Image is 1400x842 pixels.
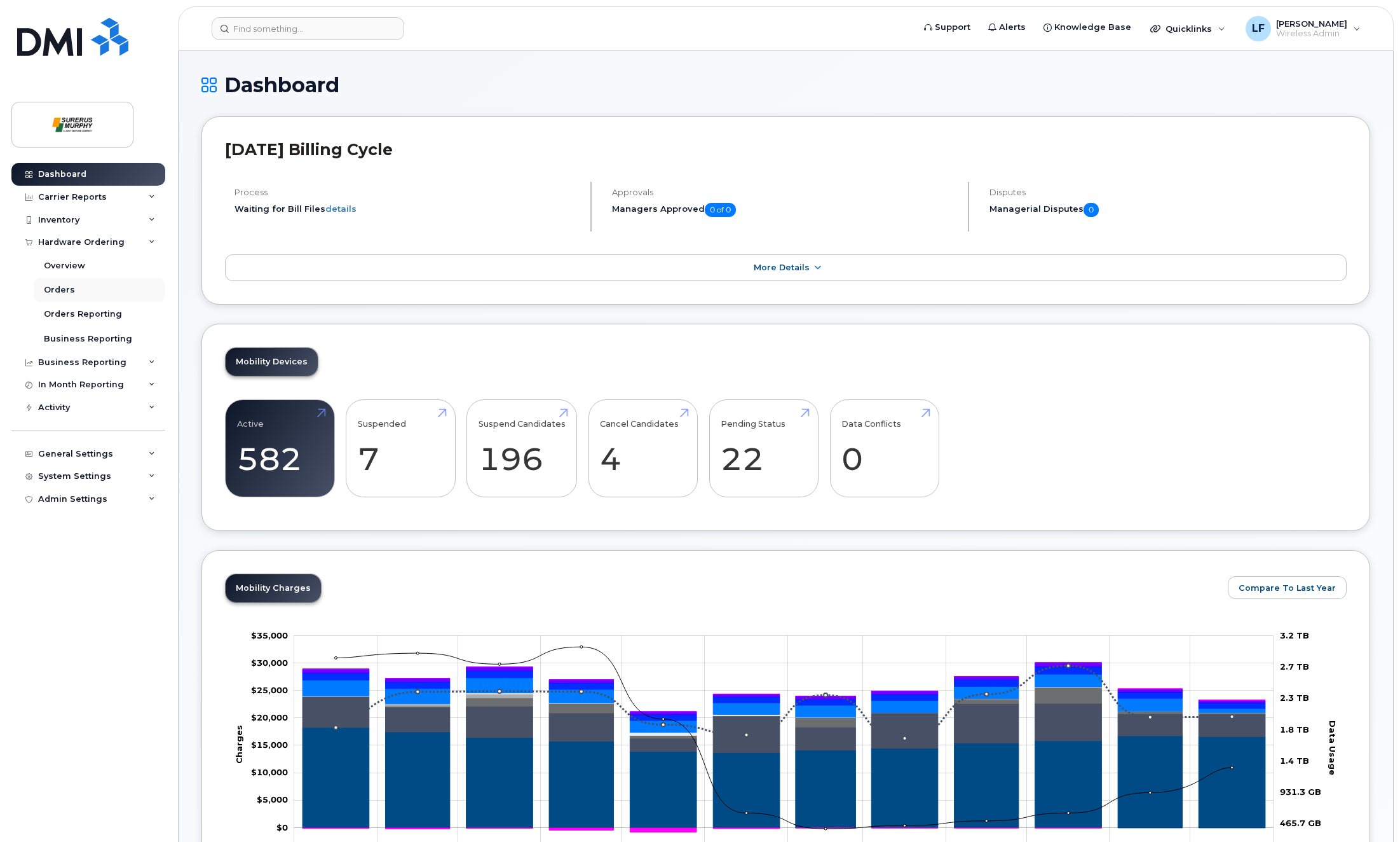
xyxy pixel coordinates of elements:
[754,263,810,272] span: More Details
[234,203,580,215] li: Waiting for Bill Files
[612,203,957,217] h5: Managers Approved
[1280,755,1309,765] tspan: 1.4 TB
[251,630,288,640] tspan: $35,000
[989,188,1347,197] h4: Disputes
[251,740,288,750] g: $0
[251,712,288,722] tspan: $20,000
[234,725,244,764] tspan: Charges
[226,348,318,376] a: Mobility Devices
[302,696,1265,752] g: Roaming
[276,822,288,832] tspan: $0
[612,188,957,197] h4: Approvals
[841,406,927,490] a: Data Conflicts 0
[1084,203,1099,217] span: 0
[251,630,288,640] g: $0
[226,574,321,602] a: Mobility Charges
[251,767,288,777] tspan: $10,000
[302,727,1265,827] g: Rate Plan
[1280,693,1309,703] tspan: 2.3 TB
[1280,661,1309,671] tspan: 2.7 TB
[251,684,288,694] tspan: $25,000
[600,406,686,490] a: Cancel Candidates 4
[705,203,736,217] span: 0 of 0
[1280,724,1309,734] tspan: 1.8 TB
[1280,787,1321,797] tspan: 931.3 GB
[721,406,806,490] a: Pending Status 22
[358,406,444,490] a: Suspended 7
[1328,720,1338,775] tspan: Data Usage
[251,767,288,777] g: $0
[251,740,288,750] tspan: $15,000
[201,74,1370,96] h1: Dashboard
[989,203,1347,217] h5: Managerial Disputes
[257,794,288,804] tspan: $5,000
[325,204,357,214] a: details
[225,140,1347,159] h2: [DATE] Billing Cycle
[234,188,580,197] h4: Process
[251,684,288,694] g: $0
[237,406,323,490] a: Active 582
[302,687,1265,738] g: Data
[1239,582,1336,594] span: Compare To Last Year
[1280,630,1309,640] tspan: 3.2 TB
[257,794,288,804] g: $0
[479,406,566,490] a: Suspend Candidates 196
[251,657,288,667] tspan: $30,000
[251,712,288,722] g: $0
[1280,818,1321,828] tspan: 465.7 GB
[251,657,288,667] g: $0
[1228,576,1347,599] button: Compare To Last Year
